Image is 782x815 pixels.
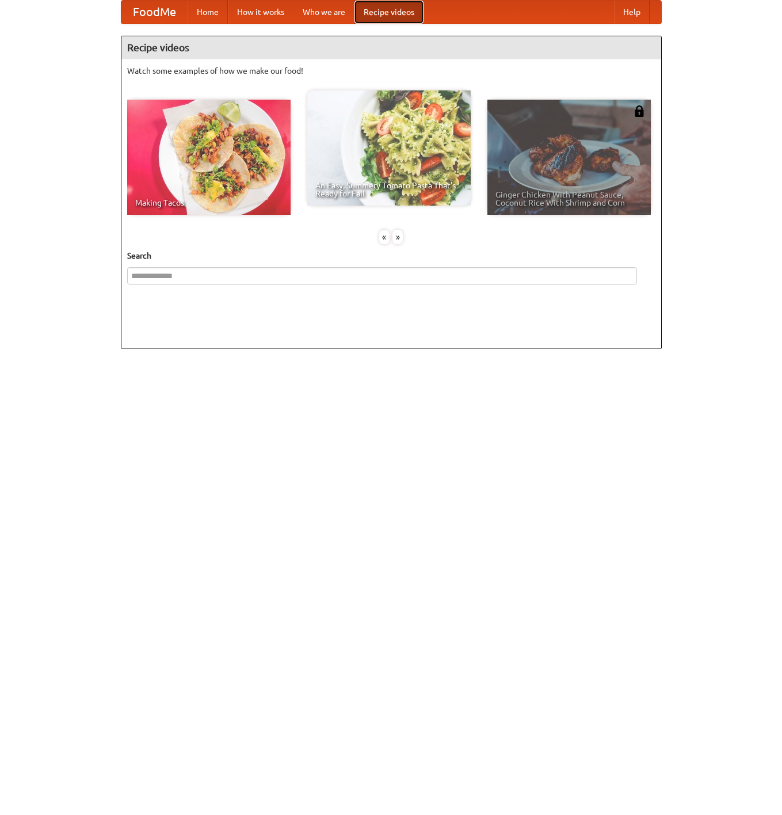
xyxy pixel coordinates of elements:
h5: Search [127,250,655,261]
div: « [379,230,390,244]
h4: Recipe videos [121,36,661,59]
span: An Easy, Summery Tomato Pasta That's Ready for Fall [315,181,463,198]
a: FoodMe [121,1,188,24]
a: Recipe videos [354,1,424,24]
a: Making Tacos [127,100,291,215]
p: Watch some examples of how we make our food! [127,65,655,77]
span: Making Tacos [135,199,283,207]
a: An Easy, Summery Tomato Pasta That's Ready for Fall [307,90,471,206]
a: How it works [228,1,293,24]
a: Home [188,1,228,24]
a: Help [614,1,650,24]
img: 483408.png [634,105,645,117]
a: Who we are [293,1,354,24]
div: » [392,230,403,244]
